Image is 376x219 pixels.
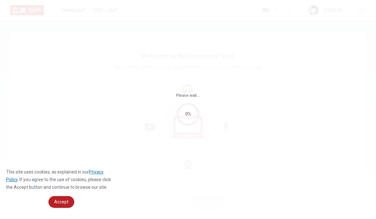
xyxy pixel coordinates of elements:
span: Accept [54,199,69,204]
span: This site uses cookies, as explained in our . If you agree to the use of cookies, please click th... [6,169,111,190]
span: Please wait... [176,93,200,98]
a: dismiss cookie message [48,196,74,208]
a: Privacy Policy [6,169,104,182]
div: 0% [185,110,191,118]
